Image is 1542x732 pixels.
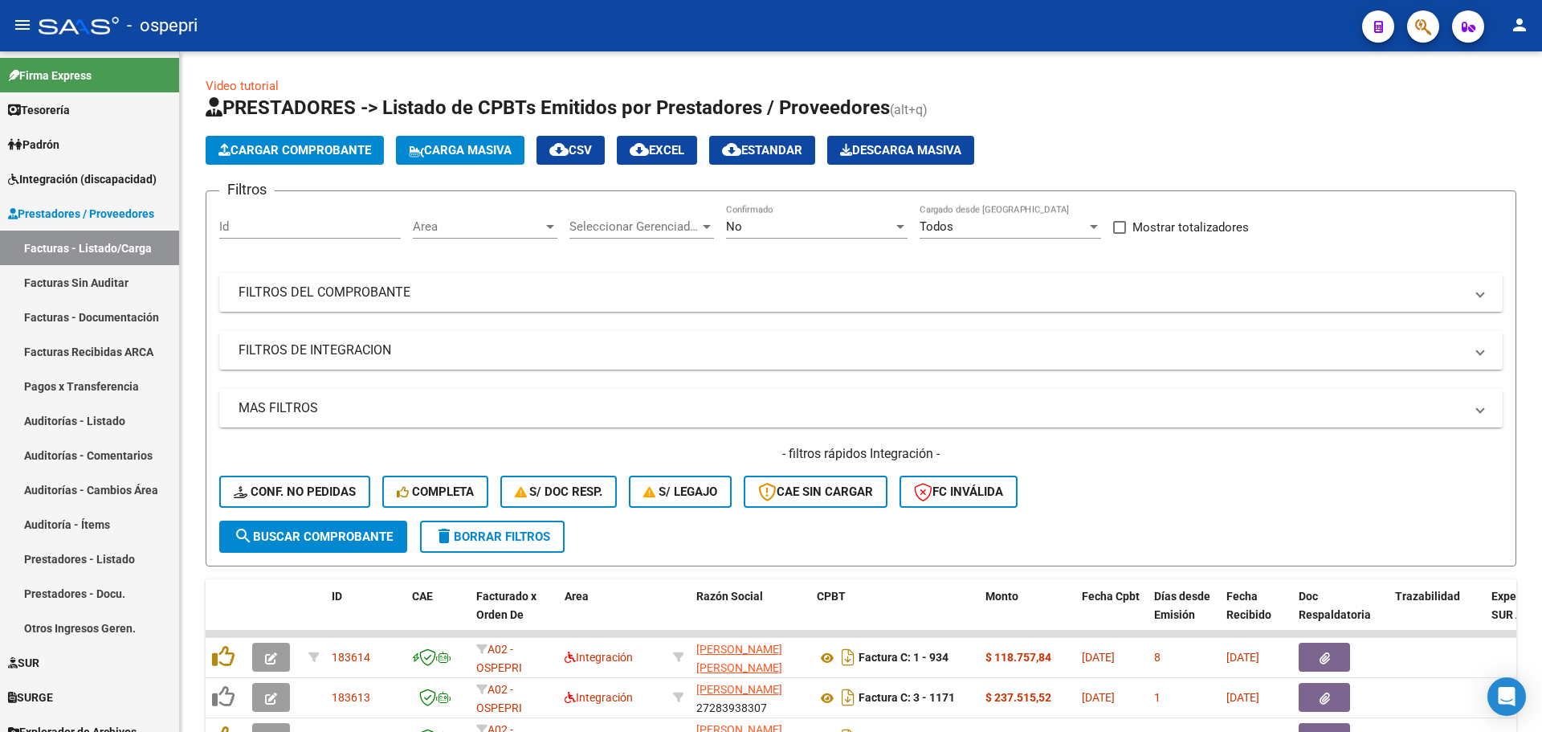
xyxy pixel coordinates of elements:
mat-icon: cloud_download [549,140,569,159]
span: Conf. no pedidas [234,485,356,499]
h3: Filtros [219,178,275,201]
span: Doc Respaldatoria [1299,590,1371,621]
datatable-header-cell: CPBT [810,579,979,650]
span: Descarga Masiva [840,143,961,157]
span: Seleccionar Gerenciador [569,219,700,234]
mat-icon: person [1510,15,1529,35]
button: Descarga Masiva [827,136,974,165]
span: Area [413,219,543,234]
span: Integración (discapacidad) [8,170,157,188]
h4: - filtros rápidos Integración - [219,445,1503,463]
div: Open Intercom Messenger [1487,677,1526,716]
i: Descargar documento [838,644,859,670]
button: CSV [536,136,605,165]
span: 183614 [332,651,370,664]
span: Trazabilidad [1395,590,1460,603]
button: EXCEL [617,136,697,165]
mat-panel-title: FILTROS DEL COMPROBANTE [239,284,1464,301]
span: Monto [985,590,1018,603]
span: Area [565,590,589,603]
mat-expansion-panel-header: FILTROS DE INTEGRACION [219,331,1503,370]
datatable-header-cell: Fecha Recibido [1220,579,1292,650]
span: Integración [565,691,633,704]
span: Fecha Cpbt [1082,590,1140,603]
span: S/ Doc Resp. [515,485,603,499]
datatable-header-cell: Fecha Cpbt [1075,579,1148,650]
span: CAE SIN CARGAR [758,485,873,499]
button: S/ Doc Resp. [500,476,618,508]
button: FC Inválida [899,476,1018,508]
span: SURGE [8,689,53,706]
span: Fecha Recibido [1226,590,1271,621]
span: - ospepri [127,8,198,43]
datatable-header-cell: Razón Social [690,579,810,650]
span: Prestadores / Proveedores [8,205,154,223]
span: [DATE] [1082,651,1115,664]
mat-icon: delete [434,526,454,546]
mat-panel-title: FILTROS DE INTEGRACION [239,341,1464,359]
strong: $ 237.515,52 [985,691,1051,704]
span: 1 [1154,691,1161,704]
span: CSV [549,143,592,157]
span: Padrón [8,136,59,153]
span: Buscar Comprobante [234,530,393,544]
span: Firma Express [8,67,92,84]
mat-icon: cloud_download [722,140,741,159]
span: Completa [397,485,474,499]
span: Integración [565,651,633,664]
datatable-header-cell: Trazabilidad [1389,579,1485,650]
span: Razón Social [696,590,763,603]
datatable-header-cell: Area [558,579,667,650]
span: Mostrar totalizadores [1132,218,1249,237]
span: CAE [412,590,433,603]
span: SUR [8,654,39,672]
datatable-header-cell: Facturado x Orden De [470,579,558,650]
div: 27283938307 [696,681,804,714]
button: CAE SIN CARGAR [744,476,887,508]
span: PRESTADORES -> Listado de CPBTs Emitidos por Prestadores / Proveedores [206,96,890,119]
datatable-header-cell: Monto [979,579,1075,650]
datatable-header-cell: CAE [406,579,470,650]
button: Carga Masiva [396,136,524,165]
span: CPBT [817,590,846,603]
span: Carga Masiva [409,143,512,157]
span: [DATE] [1226,651,1259,664]
span: [PERSON_NAME] [PERSON_NAME] [696,643,782,674]
strong: Factura C: 3 - 1171 [859,692,955,705]
span: [PERSON_NAME] [696,683,782,696]
span: Borrar Filtros [434,530,550,544]
button: Estandar [709,136,815,165]
span: Facturado x Orden De [476,590,536,621]
mat-icon: cloud_download [630,140,649,159]
span: Estandar [722,143,802,157]
span: A02 - OSPEPRI [476,643,522,674]
div: 27188438143 [696,640,804,674]
datatable-header-cell: ID [325,579,406,650]
span: Días desde Emisión [1154,590,1210,621]
span: Cargar Comprobante [218,143,371,157]
strong: $ 118.757,84 [985,651,1051,664]
button: Cargar Comprobante [206,136,384,165]
mat-expansion-panel-header: FILTROS DEL COMPROBANTE [219,273,1503,312]
span: Tesorería [8,101,70,119]
span: 8 [1154,651,1161,664]
span: (alt+q) [890,102,928,117]
mat-icon: menu [13,15,32,35]
span: [DATE] [1082,691,1115,704]
mat-icon: search [234,526,253,546]
span: FC Inválida [914,485,1003,499]
button: Conf. no pedidas [219,476,370,508]
mat-expansion-panel-header: MAS FILTROS [219,389,1503,427]
button: Buscar Comprobante [219,521,407,553]
datatable-header-cell: Días desde Emisión [1148,579,1220,650]
strong: Factura C: 1 - 934 [859,652,948,665]
span: S/ legajo [643,485,717,499]
span: ID [332,590,342,603]
app-download-masive: Descarga masiva de comprobantes (adjuntos) [827,136,974,165]
button: S/ legajo [629,476,732,508]
button: Completa [382,476,488,508]
span: A02 - OSPEPRI [476,683,522,714]
span: [DATE] [1226,691,1259,704]
span: EXCEL [630,143,684,157]
span: 183613 [332,691,370,704]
